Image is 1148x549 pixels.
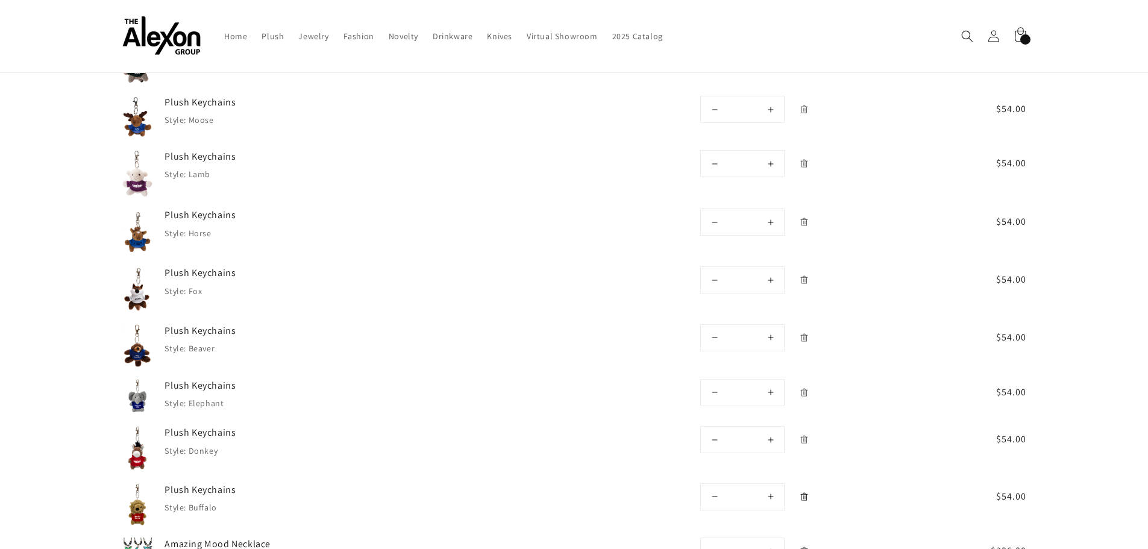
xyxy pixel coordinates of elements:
input: Quantity for Plush Keychains [728,96,757,122]
span: $54.00 [952,432,1026,447]
span: $54.00 [952,272,1026,287]
a: Plush Keychains [165,209,345,222]
dt: Style: [165,445,186,456]
dd: Fox [189,286,202,296]
dt: Style: [165,502,186,513]
span: $54.00 [952,385,1026,400]
span: Novelty [389,31,418,42]
img: Plush Keychains [122,426,153,471]
dd: Donkey [189,445,218,456]
a: Novelty [381,24,425,49]
a: Drinkware [425,24,480,49]
span: 2025 Catalog [612,31,663,42]
dd: Horse [189,228,212,239]
span: $54.00 [952,156,1026,171]
a: Plush Keychains [165,324,345,337]
span: Drinkware [433,31,472,42]
span: Plush [262,31,284,42]
dt: Style: [165,398,186,409]
a: Plush Keychains [165,379,345,392]
dt: Style: [165,228,186,239]
img: Plush Keychains [122,324,153,367]
a: Plush Keychains [165,96,345,109]
a: Remove Plush Keychains - Donkey [794,429,815,450]
input: Quantity for Plush Keychains [728,484,757,510]
dd: Beaver [189,343,215,354]
a: Jewelry [291,24,336,49]
input: Quantity for Plush Keychains [728,209,757,235]
input: Quantity for Plush Keychains [728,267,757,293]
img: Plush Keychains [122,379,153,415]
a: Remove Plush Keychains - Fox [794,269,815,290]
dd: Buffalo [189,502,217,513]
span: Fashion [343,31,374,42]
dd: Elephant [189,398,224,409]
input: Quantity for Plush Keychains [728,151,757,177]
dd: Lamb [189,169,210,180]
a: Remove Plush Keychains - Elephant [794,382,815,403]
img: Plush Keychains [122,483,153,526]
input: Quantity for Plush Keychains [728,325,757,351]
a: Plush Keychains [165,426,345,439]
a: Fashion [336,24,381,49]
a: Plush [254,24,291,49]
span: Jewelry [298,31,328,42]
a: Home [217,24,254,49]
dd: Moose [189,115,214,125]
span: $54.00 [952,489,1026,504]
span: $54.00 [952,215,1026,229]
input: Quantity for Plush Keychains [728,380,757,406]
img: Plush Keychains [122,150,153,196]
span: Virtual Showroom [527,31,598,42]
a: Plush Keychains [165,150,345,163]
img: The Alexon Group [122,17,201,56]
img: Plush Keychains [122,96,153,138]
input: Quantity for Plush Keychains [728,427,757,453]
span: $54.00 [952,330,1026,345]
dt: Style: [165,343,186,354]
span: Knives [487,31,512,42]
dt: Style: [165,169,186,180]
img: Plush Keychains [122,266,153,312]
a: Plush Keychains [165,266,345,280]
a: Knives [480,24,519,49]
dt: Style: [165,286,186,296]
a: Remove Plush Keychains - Moose [794,99,815,120]
a: Remove Plush Keychains - Beaver [794,327,815,348]
a: Remove Plush Keychains - Lamb [794,153,815,174]
a: 2025 Catalog [605,24,670,49]
a: Virtual Showroom [519,24,605,49]
a: Plush Keychains [165,483,345,497]
span: $54.00 [952,102,1026,116]
dt: Style: [165,115,186,125]
summary: Search [954,23,980,49]
a: Remove Plush Keychains - Buffalo [794,486,815,507]
a: Remove Plush Keychains - Horse [794,212,815,233]
img: Plush Keychains [122,209,153,254]
span: Home [224,31,247,42]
